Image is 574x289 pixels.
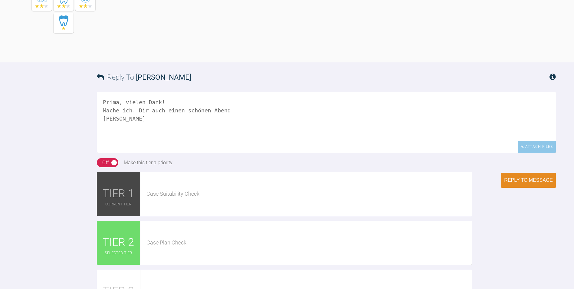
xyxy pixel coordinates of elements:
[146,190,472,198] div: Case Suitability Check
[136,73,191,81] span: [PERSON_NAME]
[504,178,553,183] div: Reply to Message
[501,173,556,188] button: Reply to Message
[97,92,556,153] textarea: Prima, vielen Dank! Mache ich. Dir auch einen schönen Abend [PERSON_NAME]
[102,159,109,167] div: Off
[97,71,191,83] h3: Reply To
[518,141,556,153] div: Attach Files
[103,185,134,203] span: TIER 1
[103,234,134,251] span: TIER 2
[146,238,472,247] div: Case Plan Check
[124,159,172,167] div: Make this tier a priority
